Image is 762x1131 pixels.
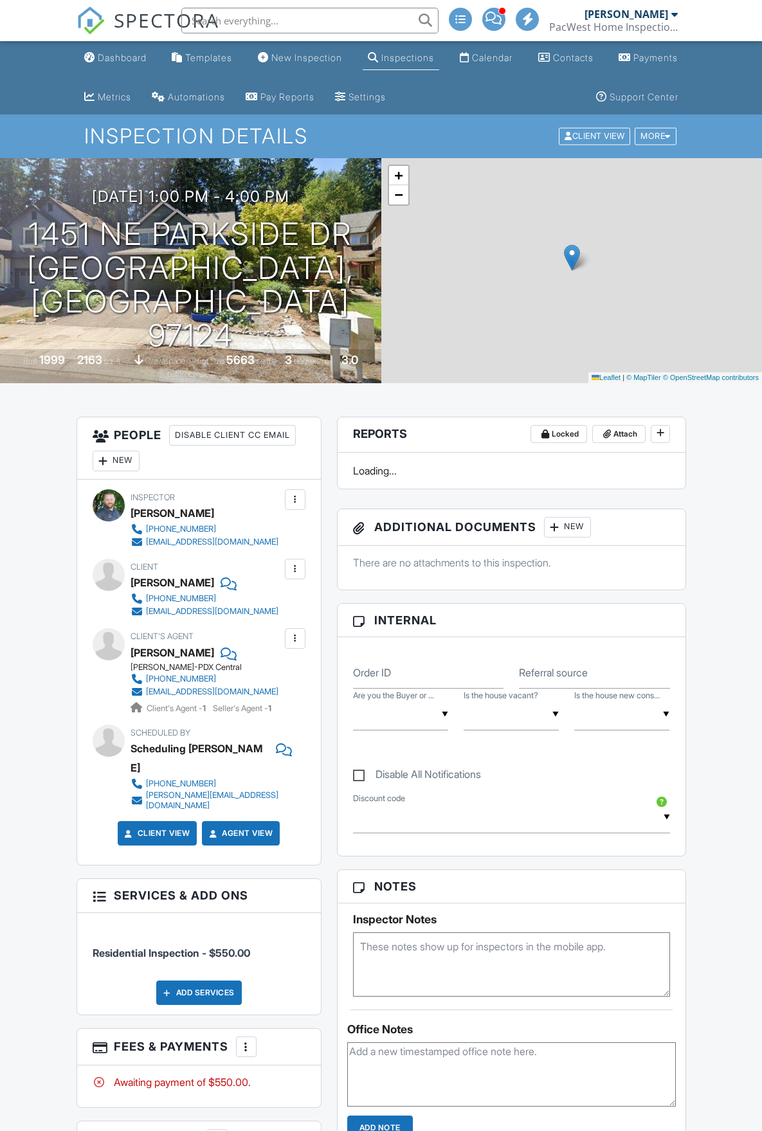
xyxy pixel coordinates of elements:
[146,779,216,789] div: [PHONE_NUMBER]
[610,91,678,102] div: Support Center
[131,523,278,536] a: [PHONE_NUMBER]
[381,52,434,63] div: Inspections
[93,451,140,471] div: New
[338,870,685,903] h3: Notes
[472,52,513,63] div: Calendar
[285,353,292,366] div: 3
[145,356,185,366] span: crawlspace
[519,665,588,680] label: Referral source
[147,703,208,713] span: Client's Agent -
[131,503,214,523] div: [PERSON_NAME]
[197,356,224,366] span: Lot Size
[23,356,37,366] span: Built
[131,562,158,572] span: Client
[353,793,405,804] label: Discount code
[77,353,102,366] div: 2163
[131,739,269,777] div: Scheduling [PERSON_NAME]
[363,46,439,70] a: Inspections
[206,827,273,840] a: Agent View
[549,21,678,33] div: PacWest Home Inspections
[104,356,122,366] span: sq. ft.
[146,790,282,811] div: [PERSON_NAME][EMAIL_ADDRESS][DOMAIN_NAME]
[168,91,225,102] div: Automations
[626,374,661,381] a: © MapTiler
[131,662,289,673] div: [PERSON_NAME]-PDX Central
[564,244,580,271] img: Marker
[613,46,683,70] a: Payments
[92,188,289,205] h3: [DATE] 1:00 pm - 4:00 pm
[240,86,320,109] a: Pay Reports
[226,353,255,366] div: 5663
[169,425,296,446] div: Disable Client CC Email
[146,593,216,604] div: [PHONE_NUMBER]
[347,1023,676,1036] div: Office Notes
[146,524,216,534] div: [PHONE_NUMBER]
[592,374,621,381] a: Leaflet
[663,374,759,381] a: © OpenStreetMap contributors
[122,827,190,840] a: Client View
[147,86,230,109] a: Automations (Advanced)
[464,690,538,701] label: Is the house vacant?
[574,690,660,701] label: Is the house new construction?
[79,86,136,109] a: Metrics
[353,768,481,784] label: Disable All Notifications
[93,1075,305,1089] div: Awaiting payment of $550.00.
[131,728,190,737] span: Scheduled By
[585,8,668,21] div: [PERSON_NAME]
[167,46,237,70] a: Templates
[338,509,685,546] h3: Additional Documents
[389,166,408,185] a: Zoom in
[271,52,342,63] div: New Inspection
[131,685,278,698] a: [EMAIL_ADDRESS][DOMAIN_NAME]
[146,606,278,617] div: [EMAIL_ADDRESS][DOMAIN_NAME]
[338,604,685,637] h3: Internal
[84,125,677,147] h1: Inspection Details
[131,536,278,548] a: [EMAIL_ADDRESS][DOMAIN_NAME]
[98,52,147,63] div: Dashboard
[389,185,408,204] a: Zoom out
[633,52,678,63] div: Payments
[544,517,591,538] div: New
[77,1029,321,1065] h3: Fees & Payments
[93,946,250,959] span: Residential Inspection - $550.00
[353,665,391,680] label: Order ID
[77,417,321,480] h3: People
[394,167,403,183] span: +
[341,353,358,366] div: 3.0
[353,556,670,570] p: There are no attachments to this inspection.
[156,981,242,1005] div: Add Services
[79,46,152,70] a: Dashboard
[146,674,216,684] div: [PHONE_NUMBER]
[559,128,630,145] div: Client View
[131,777,282,790] a: [PHONE_NUMBER]
[167,369,204,379] span: bathrooms
[213,703,271,713] span: Seller's Agent -
[622,374,624,381] span: |
[203,703,206,713] strong: 1
[257,356,273,366] span: sq.ft.
[394,186,403,203] span: −
[131,605,278,618] a: [EMAIL_ADDRESS][DOMAIN_NAME]
[553,52,594,63] div: Contacts
[635,128,676,145] div: More
[131,573,214,592] div: [PERSON_NAME]
[268,703,271,713] strong: 1
[533,46,599,70] a: Contacts
[353,913,670,926] h5: Inspector Notes
[253,46,347,70] a: New Inspection
[294,356,329,366] span: bedrooms
[131,673,278,685] a: [PHONE_NUMBER]
[181,8,439,33] input: Search everything...
[349,91,386,102] div: Settings
[131,790,282,811] a: [PERSON_NAME][EMAIL_ADDRESS][DOMAIN_NAME]
[77,879,321,912] h3: Services & Add ons
[98,91,131,102] div: Metrics
[114,6,219,33] span: SPECTORA
[558,131,633,140] a: Client View
[21,217,361,353] h1: 1451 NE Parkside Dr [GEOGRAPHIC_DATA], [GEOGRAPHIC_DATA] 97124
[131,643,214,662] a: [PERSON_NAME]
[77,17,219,44] a: SPECTORA
[330,86,391,109] a: Settings
[146,687,278,697] div: [EMAIL_ADDRESS][DOMAIN_NAME]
